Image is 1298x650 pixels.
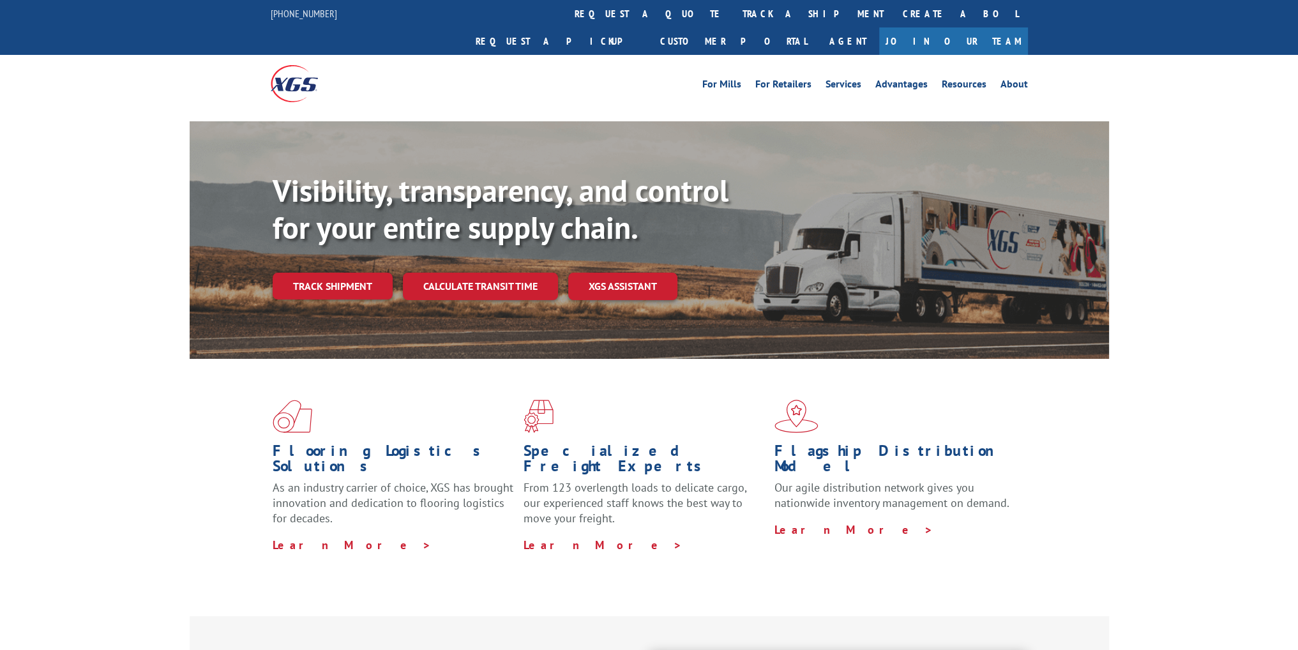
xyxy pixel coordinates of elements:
a: Advantages [875,79,928,93]
span: Our agile distribution network gives you nationwide inventory management on demand. [774,480,1009,510]
a: For Retailers [755,79,811,93]
a: Track shipment [273,273,393,299]
a: XGS ASSISTANT [568,273,677,300]
a: Learn More > [524,538,683,552]
img: xgs-icon-flagship-distribution-model-red [774,400,819,433]
a: Agent [817,27,879,55]
span: As an industry carrier of choice, XGS has brought innovation and dedication to flooring logistics... [273,480,513,525]
a: Join Our Team [879,27,1028,55]
a: Learn More > [774,522,933,537]
h1: Flagship Distribution Model [774,443,1016,480]
img: xgs-icon-focused-on-flooring-red [524,400,554,433]
img: xgs-icon-total-supply-chain-intelligence-red [273,400,312,433]
a: Learn More > [273,538,432,552]
a: [PHONE_NUMBER] [271,7,337,20]
a: Customer Portal [651,27,817,55]
a: Resources [942,79,986,93]
h1: Flooring Logistics Solutions [273,443,514,480]
p: From 123 overlength loads to delicate cargo, our experienced staff knows the best way to move you... [524,480,765,537]
a: For Mills [702,79,741,93]
b: Visibility, transparency, and control for your entire supply chain. [273,170,728,247]
a: Calculate transit time [403,273,558,300]
a: Services [826,79,861,93]
h1: Specialized Freight Experts [524,443,765,480]
a: Request a pickup [466,27,651,55]
a: About [1000,79,1028,93]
